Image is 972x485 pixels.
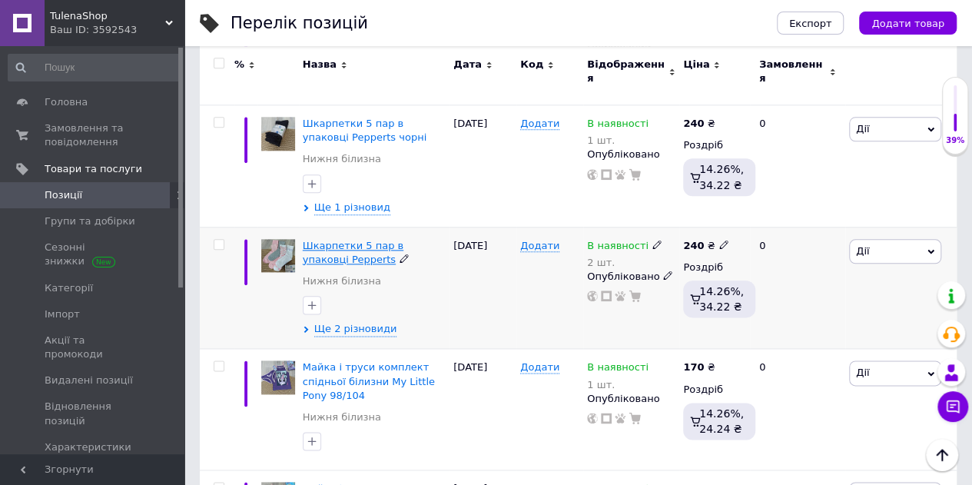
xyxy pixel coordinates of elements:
button: Чат з покупцем [937,391,968,422]
span: Видалені позиції [45,374,133,387]
span: Характеристики [45,440,131,454]
span: В наявності [587,361,649,377]
div: 0 [750,105,845,227]
div: [DATE] [450,349,516,470]
div: Роздріб [683,261,746,274]
div: Опубліковано [587,148,675,161]
span: Ціна [683,58,709,71]
span: 14.26%, 24.24 ₴ [699,407,744,435]
a: Майка і труси комплект спідньої білизни My Little Pony 98/104 [303,361,435,400]
span: % [234,58,244,71]
button: Наверх [926,439,958,471]
span: Товари та послуги [45,162,142,176]
img: Носки 5 пар в упаковке Pepperts [261,239,295,273]
span: 14.26%, 34.22 ₴ [699,163,744,191]
div: Ваш ID: 3592543 [50,23,184,37]
div: Опубліковано [587,392,675,406]
span: Групи та добірки [45,214,135,228]
span: Додати [520,361,559,374]
div: 39% [943,135,967,146]
span: Ще 2 різновиди [314,322,397,337]
span: Замовлення та повідомлення [45,121,142,149]
button: Додати товар [859,12,957,35]
a: Нижня білизна [303,410,381,424]
b: 240 [683,240,704,251]
div: Перелік позицій [231,15,368,32]
span: Дії [856,123,869,135]
span: Замовлення [759,58,825,85]
span: Дії [856,245,869,257]
div: [DATE] [450,105,516,227]
span: Додати [520,118,559,130]
span: Сезонні знижки [45,241,142,268]
span: Категорії [45,281,93,295]
a: Шкарпетки 5 пар в упаковці Pepperts чорні [303,118,426,143]
button: Експорт [777,12,844,35]
div: 2 шт. [587,257,662,268]
span: Позиції [45,188,82,202]
span: Експорт [789,18,832,29]
a: Шкарпетки 5 пар в упаковці Pepperts [303,240,403,265]
div: 0 [750,349,845,470]
div: Роздріб [683,383,746,397]
div: [DATE] [450,227,516,349]
input: Пошук [8,54,181,81]
img: Носки 5 пар в упаковке Pepperts черные [261,117,295,151]
a: Нижня білизна [303,152,381,166]
span: Код [520,58,543,71]
span: Дії [856,367,869,378]
div: Опубліковано [587,270,675,284]
span: Додати товар [871,18,944,29]
span: В наявності [587,118,649,134]
div: Роздріб [683,138,746,152]
span: Ще 1 різновид [314,201,390,215]
span: 14.26%, 34.22 ₴ [699,285,744,313]
span: Головна [45,95,88,109]
span: Додати [520,240,559,252]
span: Акції та промокоди [45,334,142,361]
span: В наявності [587,240,649,256]
b: 240 [683,118,704,129]
span: TulenaShop [50,9,165,23]
div: 1 шт. [587,379,649,390]
div: ₴ [683,239,728,253]
span: Відновлення позицій [45,400,142,427]
span: Назва [303,58,337,71]
div: 1 шт. [587,135,649,146]
span: Імпорт [45,307,80,321]
span: Відображення [587,58,665,85]
div: ₴ [683,117,715,131]
div: ₴ [683,360,715,374]
span: Дата [453,58,482,71]
img: Майка и трусы комплект нижнего белья My Little Pony 98/104 [261,360,295,394]
a: Нижня білизна [303,274,381,288]
div: 0 [750,227,845,349]
b: 170 [683,361,704,373]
